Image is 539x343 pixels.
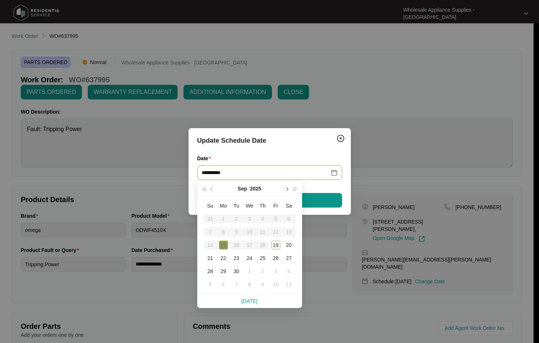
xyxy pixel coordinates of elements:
[282,252,296,265] td: 2025-09-27
[243,265,256,278] td: 2025-10-01
[272,241,280,249] div: 19
[285,280,293,289] div: 11
[250,181,261,196] button: 2025
[245,254,254,263] div: 24
[219,267,228,276] div: 29
[217,252,230,265] td: 2025-09-22
[219,254,228,263] div: 22
[230,252,243,265] td: 2025-09-23
[202,169,329,177] input: Date
[285,254,293,263] div: 27
[243,278,256,291] td: 2025-10-08
[232,280,241,289] div: 7
[256,252,269,265] td: 2025-09-25
[256,265,269,278] td: 2025-10-02
[232,267,241,276] div: 30
[269,278,282,291] td: 2025-10-10
[269,252,282,265] td: 2025-09-26
[204,278,217,291] td: 2025-10-05
[230,265,243,278] td: 2025-09-30
[243,252,256,265] td: 2025-09-24
[204,265,217,278] td: 2025-09-28
[282,278,296,291] td: 2025-10-11
[272,254,280,263] div: 26
[219,280,228,289] div: 6
[217,199,230,212] th: Mo
[206,280,215,289] div: 5
[269,199,282,212] th: Fr
[206,254,215,263] div: 21
[272,280,280,289] div: 10
[285,241,293,249] div: 20
[245,267,254,276] div: 1
[269,265,282,278] td: 2025-10-03
[258,267,267,276] div: 2
[232,254,241,263] div: 23
[258,280,267,289] div: 9
[206,267,215,276] div: 28
[204,199,217,212] th: Su
[282,199,296,212] th: Sa
[336,134,345,143] img: closeCircle
[197,135,342,146] div: Update Schedule Date
[272,267,280,276] div: 3
[258,254,267,263] div: 25
[282,265,296,278] td: 2025-10-04
[230,278,243,291] td: 2025-10-07
[243,199,256,212] th: We
[285,267,293,276] div: 4
[256,278,269,291] td: 2025-10-09
[204,252,217,265] td: 2025-09-21
[241,298,257,304] a: [DATE]
[238,181,247,196] button: Sep
[282,238,296,252] td: 2025-09-20
[230,199,243,212] th: Tu
[245,280,254,289] div: 8
[217,265,230,278] td: 2025-09-29
[269,238,282,252] td: 2025-09-19
[335,133,346,144] button: Close
[256,199,269,212] th: Th
[217,278,230,291] td: 2025-10-06
[197,155,214,162] label: Date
